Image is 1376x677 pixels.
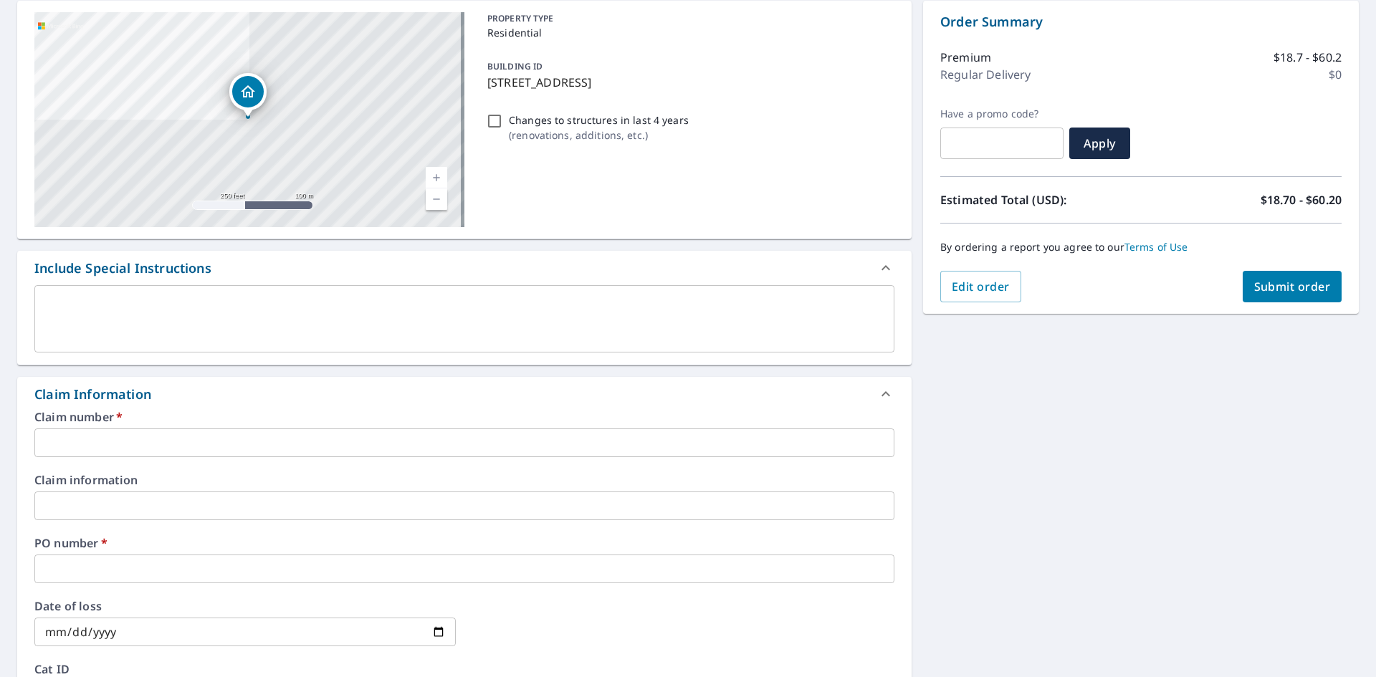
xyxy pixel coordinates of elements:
[940,107,1064,120] label: Have a promo code?
[940,241,1342,254] p: By ordering a report you agree to our
[229,73,267,117] div: Dropped pin, building 1, Residential property, 5030 Gulf Of Mexico Dr Longboat Key, FL 34228
[487,60,543,72] p: BUILDING ID
[34,537,894,549] label: PO number
[952,279,1010,294] span: Edit order
[1274,49,1342,66] p: $18.7 - $60.2
[1124,240,1188,254] a: Terms of Use
[487,74,889,91] p: [STREET_ADDRESS]
[34,474,894,486] label: Claim information
[34,411,894,423] label: Claim number
[34,259,211,278] div: Include Special Instructions
[940,66,1031,83] p: Regular Delivery
[1243,271,1342,302] button: Submit order
[1261,191,1342,208] p: $18.70 - $60.20
[940,49,991,66] p: Premium
[426,188,447,210] a: Current Level 17, Zoom Out
[509,128,689,143] p: ( renovations, additions, etc. )
[1254,279,1331,294] span: Submit order
[940,12,1342,32] p: Order Summary
[34,663,894,675] label: Cat ID
[940,271,1021,302] button: Edit order
[17,377,912,411] div: Claim Information
[426,167,447,188] a: Current Level 17, Zoom In
[509,112,689,128] p: Changes to structures in last 4 years
[487,12,889,25] p: PROPERTY TYPE
[34,600,456,612] label: Date of loss
[940,191,1141,208] p: Estimated Total (USD):
[1329,66,1342,83] p: $0
[17,251,912,285] div: Include Special Instructions
[1081,135,1119,151] span: Apply
[487,25,889,40] p: Residential
[1069,128,1130,159] button: Apply
[34,385,151,404] div: Claim Information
